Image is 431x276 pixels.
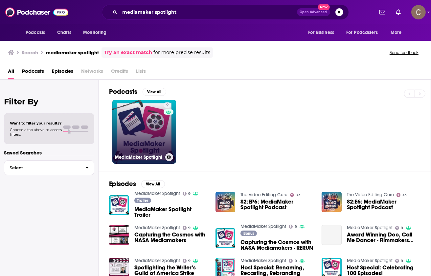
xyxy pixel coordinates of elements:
a: 33 [290,193,301,197]
a: MediaMaker Spotlight Trailer [134,207,208,218]
a: 9 [289,225,297,229]
a: Capturing the Cosmos with NASA Mediamakers [134,232,208,243]
span: Choose a tab above to access filters. [10,127,62,137]
a: 9 [164,102,171,108]
span: 9 [188,192,191,195]
a: S2:E6: MediaMaker Spotlight Podcast [347,199,420,210]
a: Show notifications dropdown [377,7,388,18]
a: 33 [397,193,407,197]
button: Open AdvancedNew [297,8,330,16]
span: 9 [401,227,403,230]
a: MediaMaker Spotlight [134,258,180,263]
a: S2:EP6: MediaMaker Spotlight Podcast [240,199,314,210]
img: S2:EP6: MediaMaker Spotlight Podcast [215,192,236,212]
a: MediaMaker Spotlight [240,224,286,229]
a: Try an exact match [104,49,152,56]
a: 9 [183,226,191,230]
a: Host Special: Celebrating 100 Episodes! [347,265,420,276]
h3: MediaMaker Spotlight [115,154,163,160]
span: New [318,4,330,10]
span: Networks [81,66,103,79]
a: MediaMaker Spotlight [347,258,393,263]
a: Episodes [52,66,73,79]
img: User Profile [411,5,426,19]
span: For Podcasters [346,28,378,37]
a: Podcasts [22,66,44,79]
button: open menu [342,26,387,39]
a: 9 [183,259,191,263]
a: Charts [53,26,75,39]
span: 33 [402,194,407,197]
p: Saved Searches [4,150,94,156]
button: Show profile menu [411,5,426,19]
img: Podchaser - Follow, Share and Rate Podcasts [5,6,68,18]
span: for more precise results [153,49,210,56]
a: Award Winning Doc, Call Me Dancer - Filmmakers Spotlight [322,225,342,245]
h3: mediamaker spotlight [46,49,99,56]
button: Send feedback [388,50,420,55]
span: Charts [57,28,71,37]
button: open menu [386,26,410,39]
img: Capturing the Cosmos with NASA Mediamakers - RERUN [215,228,236,248]
span: 9 [295,225,297,228]
h2: Podcasts [109,88,137,96]
h3: Search [22,49,38,56]
a: 9 [395,226,403,230]
a: 9 [183,192,191,196]
h2: Filter By [4,97,94,106]
input: Search podcasts, credits, & more... [120,7,297,17]
button: Select [4,160,94,175]
span: Trailer [137,199,148,203]
a: Spotlighting the Writer’s Guild of America Strike [134,265,208,276]
img: Capturing the Cosmos with NASA Mediamakers [109,225,129,245]
span: 9 [166,102,169,109]
a: The Video Editing Guru [347,192,394,198]
span: Bonus [243,232,254,235]
span: 9 [188,227,191,230]
img: S2:E6: MediaMaker Spotlight Podcast [322,192,342,212]
span: 9 [295,260,297,262]
a: EpisodesView All [109,180,165,188]
a: All [8,66,14,79]
span: Monitoring [83,28,106,37]
span: 33 [296,194,301,197]
a: Capturing the Cosmos with NASA Mediamakers - RERUN [240,239,314,251]
a: MediaMaker Spotlight [347,225,393,231]
a: MediaMaker Spotlight [240,258,286,263]
span: Credits [111,66,128,79]
button: View All [143,88,166,96]
a: 9 [289,259,297,263]
button: open menu [21,26,54,39]
a: Host Special: Renaming, Recasting, Rebranding [240,265,314,276]
span: Lists [136,66,146,79]
span: Select [4,166,80,170]
h2: Episodes [109,180,136,188]
a: 9MediaMaker Spotlight [112,100,176,164]
span: 9 [188,260,191,262]
span: More [391,28,402,37]
a: MediaMaker Spotlight [134,225,180,231]
button: open menu [79,26,115,39]
span: Podcasts [26,28,45,37]
span: Open Advanced [300,11,327,14]
span: For Business [308,28,334,37]
div: Search podcasts, credits, & more... [102,5,349,20]
span: 9 [401,260,403,262]
a: Award Winning Doc, Call Me Dancer - Filmmakers Spotlight [347,232,420,243]
img: MediaMaker Spotlight Trailer [109,195,129,215]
